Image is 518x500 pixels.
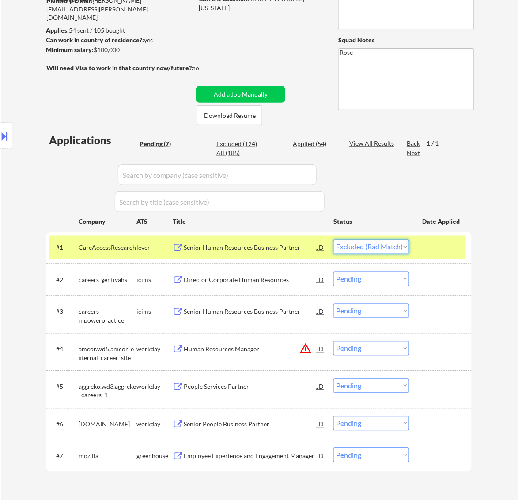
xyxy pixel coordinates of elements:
[79,276,136,285] div: careers-gentivahs
[316,240,325,256] div: JD
[407,149,421,158] div: Next
[56,308,72,316] div: #3
[316,416,325,432] div: JD
[136,383,173,391] div: workday
[216,149,261,158] div: All (185)
[56,420,72,429] div: #6
[46,36,190,45] div: yes
[79,217,136,226] div: Company
[136,244,173,252] div: lever
[316,379,325,395] div: JD
[140,139,184,148] div: Pending (7)
[136,276,173,285] div: icims
[422,217,461,226] div: Date Applied
[184,420,317,429] div: Senior People Business Partner
[293,139,337,148] div: Applied (54)
[136,452,173,461] div: greenhouse
[216,139,261,148] div: Excluded (124)
[79,244,136,252] div: CareAccessResearch
[79,452,136,461] div: mozilla
[184,345,317,354] div: Human Resources Manager
[427,139,447,148] div: 1 / 1
[79,420,136,429] div: [DOMAIN_NAME]
[184,244,317,252] div: Senior Human Resources Business Partner
[46,36,144,44] strong: Can work in country of residence?:
[316,341,325,357] div: JD
[136,420,173,429] div: workday
[46,46,94,53] strong: Minimum salary:
[338,36,474,45] div: Squad Notes
[79,308,136,325] div: careers-mpowerpractice
[333,213,409,229] div: Status
[46,45,193,54] div: $100,000
[115,191,325,212] input: Search by title (case sensitive)
[316,448,325,464] div: JD
[56,345,72,354] div: #4
[184,308,317,316] div: Senior Human Resources Business Partner
[56,276,72,285] div: #2
[79,383,136,400] div: aggreko.wd3.aggreko_careers_1
[349,139,397,148] div: View All Results
[316,272,325,288] div: JD
[136,217,173,226] div: ATS
[407,139,421,148] div: Back
[196,86,285,103] button: Add a Job Manually
[197,105,262,125] button: Download Resume
[46,26,193,35] div: 54 sent / 105 bought
[56,244,72,252] div: #1
[56,452,72,461] div: #7
[316,304,325,320] div: JD
[184,276,317,285] div: Director Corporate Human Resources
[56,383,72,391] div: #5
[192,64,217,72] div: no
[184,383,317,391] div: People Services Partner
[118,164,317,185] input: Search by company (case sensitive)
[136,345,173,354] div: workday
[79,345,136,362] div: amcor.wd5.amcor_external_career_site
[46,26,69,34] strong: Applies:
[299,342,312,355] button: warning_amber
[173,217,325,226] div: Title
[184,452,317,461] div: Employee Experience and Engagement Manager
[136,308,173,316] div: icims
